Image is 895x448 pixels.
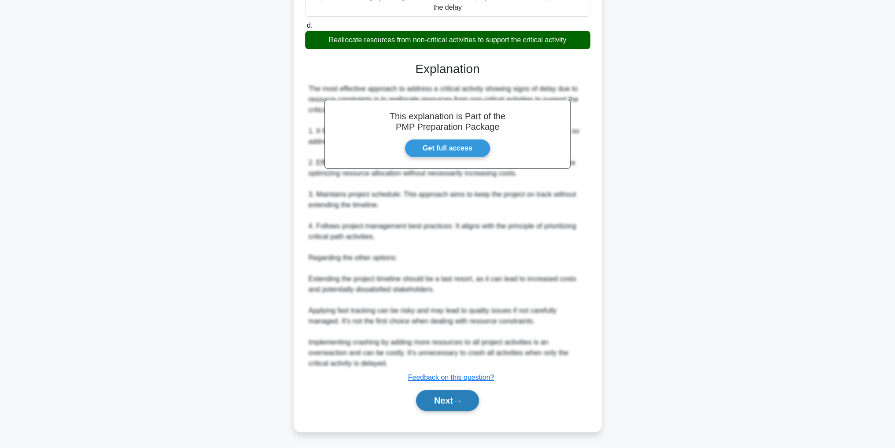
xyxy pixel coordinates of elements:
[307,22,313,29] span: d.
[405,139,490,158] a: Get full access
[305,31,590,49] div: Reallocate resources from non-critical activities to support the critical activity
[310,62,585,77] h3: Explanation
[416,390,479,411] button: Next
[408,374,494,381] a: Feedback on this question?
[309,84,587,369] div: The most effective approach to address a critical activity showing signs of delay due to resource...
